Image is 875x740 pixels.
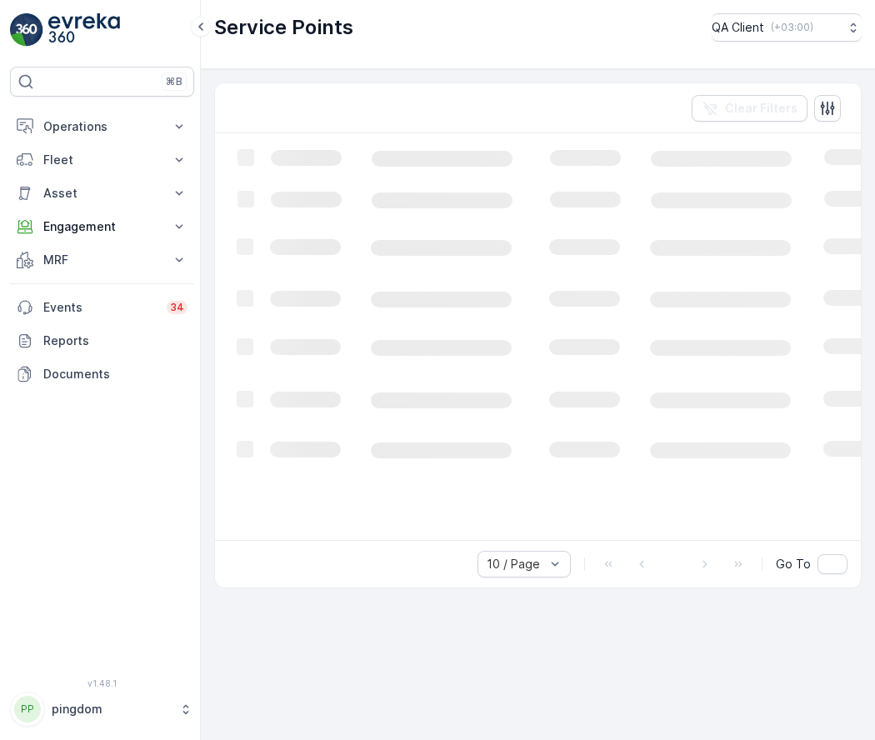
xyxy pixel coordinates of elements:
a: Events34 [10,291,194,324]
img: logo [10,13,43,47]
button: Clear Filters [692,95,807,122]
p: pingdom [52,701,171,717]
button: Engagement [10,210,194,243]
button: PPpingdom [10,692,194,727]
div: PP [14,696,41,722]
p: MRF [43,252,161,268]
button: Fleet [10,143,194,177]
p: ⌘B [166,75,182,88]
a: Documents [10,357,194,391]
button: MRF [10,243,194,277]
p: Operations [43,118,161,135]
p: Engagement [43,218,161,235]
p: Documents [43,366,187,382]
p: Reports [43,332,187,349]
img: logo_light-DOdMpM7g.png [48,13,120,47]
button: QA Client(+03:00) [712,13,862,42]
p: Clear Filters [725,100,797,117]
p: Service Points [214,14,353,41]
button: Operations [10,110,194,143]
span: v 1.48.1 [10,678,194,688]
p: Asset [43,185,161,202]
p: 34 [170,301,184,314]
a: Reports [10,324,194,357]
p: QA Client [712,19,764,36]
span: Go To [776,556,811,572]
button: Asset [10,177,194,210]
p: ( +03:00 ) [771,21,813,34]
p: Fleet [43,152,161,168]
p: Events [43,299,157,316]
